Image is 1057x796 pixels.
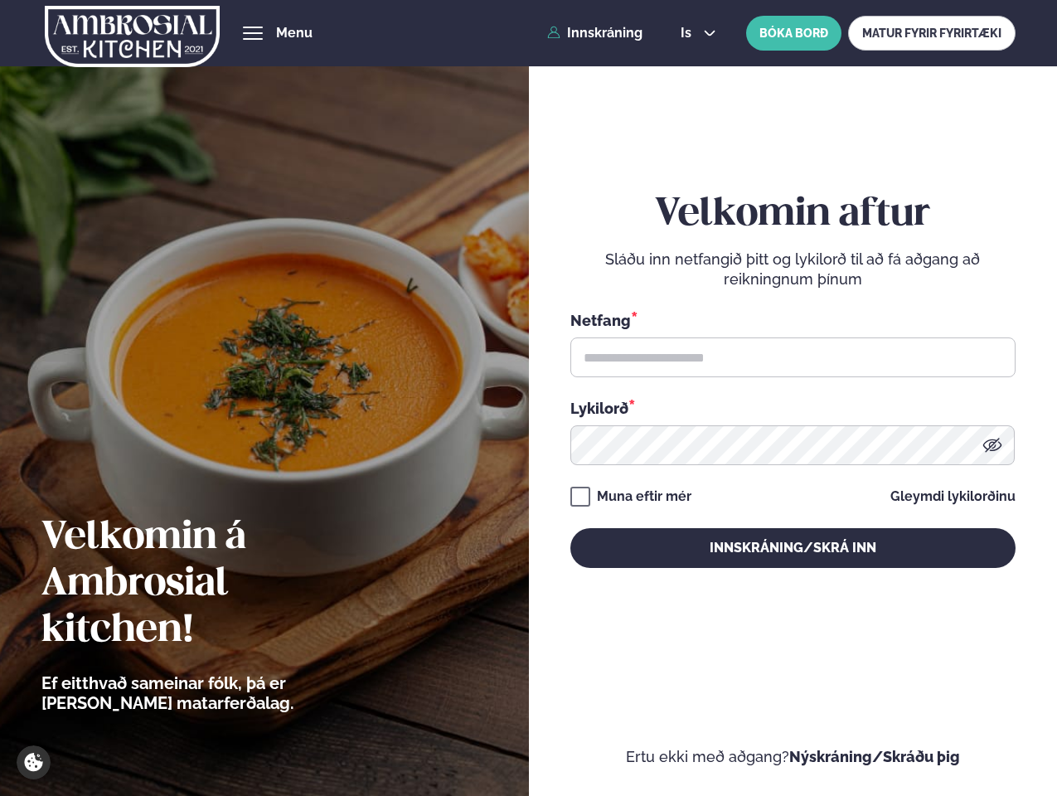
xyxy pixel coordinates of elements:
h2: Velkomin á Ambrosial kitchen! [41,515,385,654]
div: Lykilorð [570,397,1016,419]
a: Gleymdi lykilorðinu [890,490,1016,503]
span: is [681,27,696,40]
button: is [667,27,730,40]
p: Sláðu inn netfangið þitt og lykilorð til að fá aðgang að reikningnum þínum [570,250,1016,289]
p: Ef eitthvað sameinar fólk, þá er [PERSON_NAME] matarferðalag. [41,673,385,713]
button: BÓKA BORÐ [746,16,841,51]
div: Netfang [570,309,1016,331]
a: Nýskráning/Skráðu þig [789,748,960,765]
img: logo [45,2,220,70]
a: Innskráning [547,26,642,41]
h2: Velkomin aftur [570,192,1016,238]
button: Innskráning/Skrá inn [570,528,1016,568]
button: hamburger [243,23,263,43]
p: Ertu ekki með aðgang? [570,747,1016,767]
a: Cookie settings [17,745,51,779]
a: MATUR FYRIR FYRIRTÆKI [848,16,1016,51]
